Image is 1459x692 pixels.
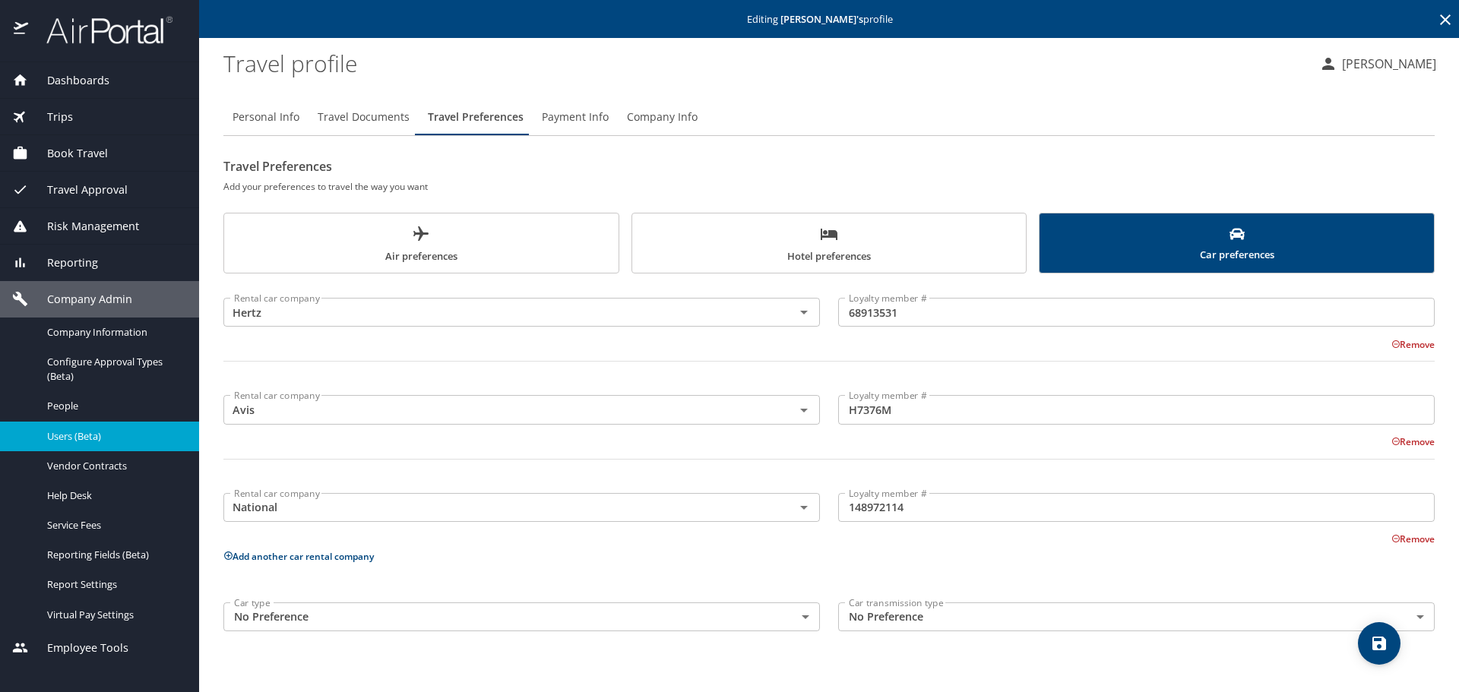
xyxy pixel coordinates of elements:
span: Service Fees [47,518,181,532]
span: Vendor Contracts [47,459,181,473]
span: Car preferences [1049,226,1425,264]
div: scrollable force tabs example [223,213,1435,273]
div: Profile [223,99,1435,135]
span: Risk Management [28,218,139,235]
button: save [1358,622,1400,665]
div: No Preference [223,602,820,631]
span: Trips [28,109,73,125]
span: Employee Tools [28,640,128,656]
div: No Preference [838,602,1435,631]
span: Company Admin [28,291,132,308]
button: Open [793,497,815,518]
span: Payment Info [542,108,609,127]
button: Add another car rental company [223,550,374,563]
strong: [PERSON_NAME] 's [780,12,863,26]
h6: Add your preferences to travel the way you want [223,179,1435,194]
p: [PERSON_NAME] [1337,55,1436,73]
span: Dashboards [28,72,109,89]
span: Company Info [627,108,698,127]
span: Hotel preferences [641,225,1018,265]
span: Personal Info [233,108,299,127]
h1: Travel profile [223,39,1307,87]
button: [PERSON_NAME] [1313,50,1442,77]
button: Remove [1391,532,1435,545]
span: Air preferences [233,225,609,265]
img: airportal-logo.png [30,15,172,45]
span: Report Settings [47,577,181,592]
button: Open [793,400,815,421]
span: Travel Preferences [428,108,524,127]
span: Reporting [28,254,98,271]
button: Remove [1391,338,1435,351]
span: People [47,399,181,413]
button: Remove [1391,435,1435,448]
span: Travel Approval [28,182,128,198]
input: Select a rental car company [228,498,771,517]
span: Book Travel [28,145,108,162]
span: Virtual Pay Settings [47,608,181,622]
span: Configure Approval Types (Beta) [47,355,181,384]
input: Select a rental car company [228,400,771,419]
span: Help Desk [47,488,181,503]
h2: Travel Preferences [223,154,1435,179]
button: Open [793,302,815,323]
span: Reporting Fields (Beta) [47,548,181,562]
p: Editing profile [204,14,1454,24]
span: Travel Documents [318,108,410,127]
img: icon-airportal.png [14,15,30,45]
span: Company Information [47,325,181,340]
span: Users (Beta) [47,429,181,444]
input: Select a rental car company [228,302,771,322]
